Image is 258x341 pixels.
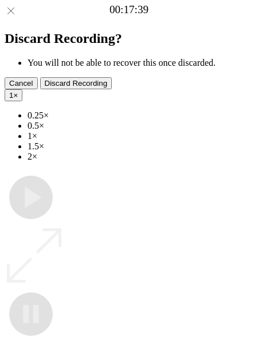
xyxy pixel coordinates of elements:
[28,58,253,68] li: You will not be able to recover this once discarded.
[28,121,253,131] li: 0.5×
[28,141,253,152] li: 1.5×
[40,77,112,89] button: Discard Recording
[5,31,253,46] h2: Discard Recording?
[5,77,38,89] button: Cancel
[5,89,22,101] button: 1×
[9,91,13,100] span: 1
[28,110,253,121] li: 0.25×
[110,3,148,16] a: 00:17:39
[28,131,253,141] li: 1×
[28,152,253,162] li: 2×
